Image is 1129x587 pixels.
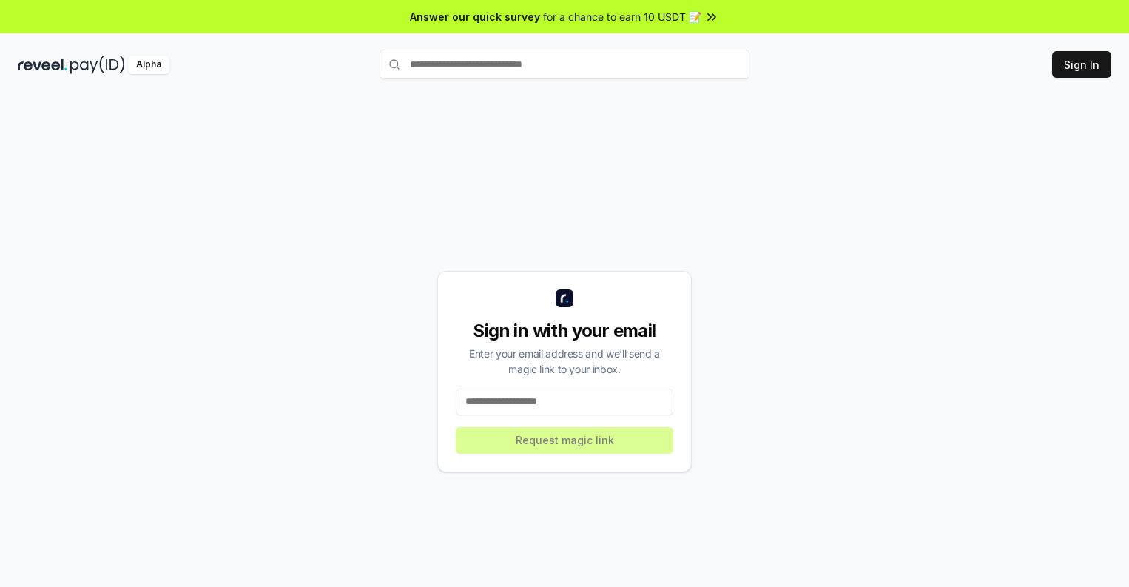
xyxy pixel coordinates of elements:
[128,56,169,74] div: Alpha
[410,9,540,24] span: Answer our quick survey
[1052,51,1111,78] button: Sign In
[556,289,573,307] img: logo_small
[543,9,701,24] span: for a chance to earn 10 USDT 📝
[18,56,67,74] img: reveel_dark
[70,56,125,74] img: pay_id
[456,319,673,343] div: Sign in with your email
[456,346,673,377] div: Enter your email address and we’ll send a magic link to your inbox.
